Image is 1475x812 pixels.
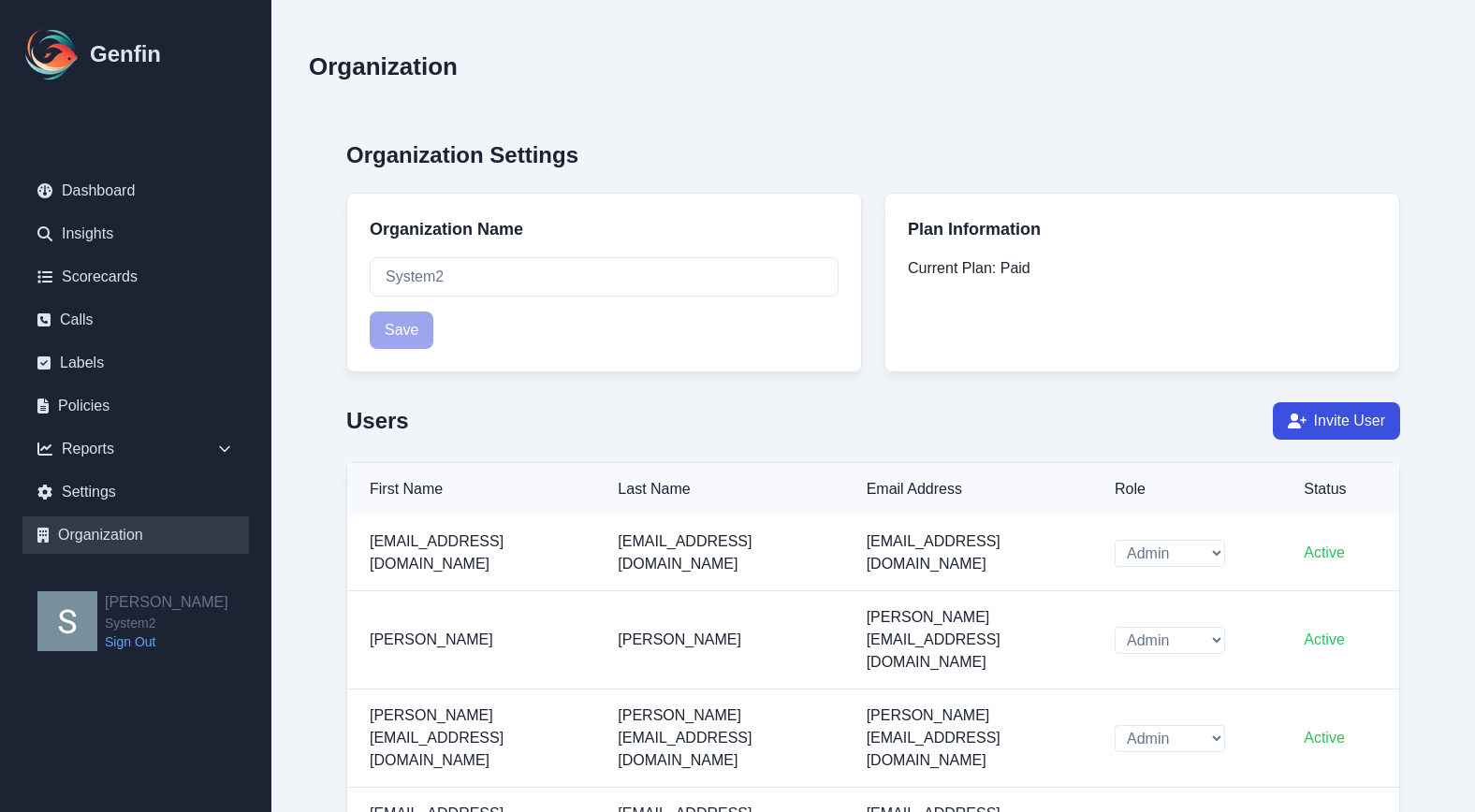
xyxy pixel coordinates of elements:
[370,312,433,349] button: Save
[1304,544,1345,560] span: Active
[37,591,97,651] img: Savannah Sherard
[867,609,1000,670] span: [PERSON_NAME][EMAIL_ADDRESS][DOMAIN_NAME]
[22,24,82,84] img: Logo
[105,591,228,614] h2: [PERSON_NAME]
[908,260,996,276] span: Current Plan:
[346,406,409,436] h2: Users
[370,533,504,572] span: [EMAIL_ADDRESS][DOMAIN_NAME]
[22,258,249,296] a: Scorecards
[844,463,1092,515] th: Email Address
[22,344,249,382] a: Labels
[346,140,1400,170] h2: Organization Settings
[618,533,752,572] span: [EMAIL_ADDRESS][DOMAIN_NAME]
[1304,730,1345,746] span: Active
[22,301,249,339] a: Calls
[370,707,504,768] span: [PERSON_NAME][EMAIL_ADDRESS][DOMAIN_NAME]
[105,614,228,632] span: System2
[1273,402,1400,440] button: Invite User
[370,216,839,242] h3: Organization Name
[309,52,458,80] h2: Organization
[22,430,249,468] div: Reports
[908,216,1377,242] h3: Plan Information
[22,172,249,210] a: Dashboard
[22,387,249,425] a: Policies
[1092,463,1281,515] th: Role
[22,516,249,554] a: Organization
[370,631,493,647] span: [PERSON_NAME]
[22,215,249,253] a: Insights
[105,632,228,651] a: Sign Out
[1281,463,1399,515] th: Status
[1304,631,1345,647] span: Active
[90,39,161,69] h1: Genfin
[867,533,1000,572] span: [EMAIL_ADDRESS][DOMAIN_NAME]
[22,473,249,511] a: Settings
[908,257,1377,280] p: Paid
[618,631,741,647] span: [PERSON_NAME]
[867,707,1000,768] span: [PERSON_NAME][EMAIL_ADDRESS][DOMAIN_NAME]
[595,463,843,515] th: Last Name
[370,257,839,297] input: Enter your organization name
[618,707,752,768] span: [PERSON_NAME][EMAIL_ADDRESS][DOMAIN_NAME]
[347,463,595,515] th: First Name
